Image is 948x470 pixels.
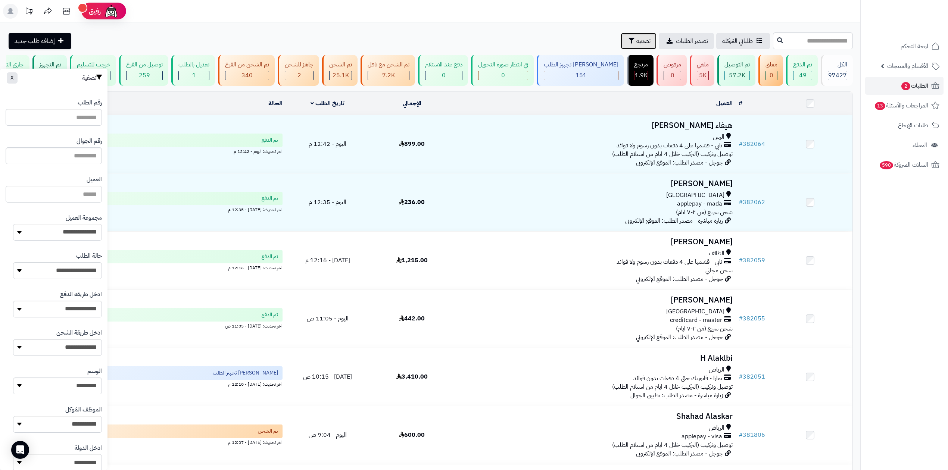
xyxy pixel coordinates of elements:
[770,71,773,80] span: 0
[865,116,944,134] a: طلبات الإرجاع
[60,290,102,299] label: ادخل طريقه الدفع
[396,256,428,265] span: 1,215.00
[716,55,757,86] a: تم التوصيل 57.2K
[544,60,618,69] div: [PERSON_NAME] تجهيز الطلب
[676,324,733,333] span: شحن سريع (من ٢-٧ ايام)
[9,33,71,49] a: إضافة طلب جديد
[87,175,102,184] label: العميل
[127,71,162,80] div: 259
[659,33,714,49] a: تصدير الطلبات
[77,60,110,69] div: خرجت للتسليم
[617,141,722,150] span: تابي - قسّمها على 4 دفعات بدون رسوم ولا فوائد
[11,438,283,446] div: اخر تحديث: [DATE] - 12:07 م
[901,81,928,91] span: الطلبات
[828,71,847,80] span: 97427
[66,214,102,222] label: مجموعة العميل
[635,71,648,80] span: 1.9K
[544,71,618,80] div: 151
[399,314,425,323] span: 442.00
[898,120,928,131] span: طلبات الإرجاع
[31,55,68,86] a: تم التجهيز 177
[901,41,928,51] span: لوحة التحكم
[612,382,733,391] span: توصيل وتركيب (التركيب خلال 4 ايام من استلام الطلب)
[225,71,269,80] div: 340
[799,71,807,80] span: 49
[739,430,743,439] span: #
[425,71,462,80] div: 0
[765,60,777,69] div: معلق
[682,432,722,441] span: applepay - visa
[729,71,745,80] span: 57.2K
[403,99,421,108] a: الإجمالي
[89,7,101,16] span: رفيق
[457,179,733,188] h3: [PERSON_NAME]
[819,55,854,86] a: الكل97427
[126,60,163,69] div: توصيل من الفرع
[11,147,283,155] div: اخر تحديث: اليوم - 12:42 م
[311,99,344,108] a: تاريخ الطلب
[676,37,708,46] span: تصدير الطلبات
[309,430,347,439] span: اليوم - 9:04 ص
[636,333,723,342] span: جوجل - مصدر الطلب: الموقع الإلكتروني
[688,55,716,86] a: ملغي 5K
[75,444,102,452] label: ادخل الدولة
[276,55,321,86] a: جاهز للشحن 2
[457,238,733,246] h3: [PERSON_NAME]
[630,391,723,400] span: زيارة مباشرة - مصدر الطلب: تطبيق الجوال
[87,367,102,376] label: الوسم
[713,133,724,141] span: الرس
[192,71,196,80] span: 1
[739,372,743,381] span: #
[396,372,428,381] span: 3,410.00
[457,412,733,421] h3: Shahad Alaskar
[179,71,209,80] div: 1
[77,137,102,145] label: رقم الجوال
[368,60,409,69] div: تم الشحن مع ناقل
[359,55,417,86] a: تم الشحن مع ناقل 7.2K
[887,61,928,71] span: الأقسام والمنتجات
[399,198,425,207] span: 236.00
[11,380,283,388] div: اخر تحديث: [DATE] - 12:10 م
[225,60,269,69] div: تم الشحن من الفرع
[11,441,29,459] div: Open Intercom Messenger
[725,71,749,80] div: 57213
[425,60,462,69] div: دفع عند الاستلام
[241,71,253,80] span: 340
[670,316,722,325] span: creditcard - master
[612,150,733,159] span: توصيل وتركيب (التركيب خلال 4 ايام من استلام الطلب)
[15,37,55,46] span: إضافة طلب جديد
[739,256,765,265] a: #382059
[739,372,765,381] a: #382051
[793,71,812,80] div: 49
[470,55,535,86] a: في انتظار صورة التحويل 0
[368,71,409,80] div: 7222
[705,266,733,275] span: شحن مجاني
[793,60,812,69] div: تم الدفع
[40,60,61,69] div: تم التجهيز
[303,372,352,381] span: [DATE] - 10:15 ص
[258,427,278,435] span: تم الشحن
[417,55,470,86] a: دفع عند الاستلام 0
[828,60,847,69] div: الكل
[865,156,944,174] a: السلات المتروكة590
[875,102,885,110] span: 13
[739,198,765,207] a: #382062
[655,55,688,86] a: مرفوض 0
[617,258,722,266] span: تابي - قسّمها على 4 دفعات بدون رسوم ولا فوائد
[874,100,928,111] span: المراجعات والأسئلة
[634,71,648,80] div: 1855
[865,77,944,95] a: الطلبات2
[11,205,283,213] div: اخر تحديث: [DATE] - 12:35 م
[865,136,944,154] a: العملاء
[285,71,313,80] div: 2
[297,71,301,80] span: 2
[636,37,651,46] span: تصفية
[724,60,750,69] div: تم التوصيل
[880,161,893,169] span: 590
[739,140,743,148] span: #
[118,55,170,86] a: توصيل من الفرع 259
[865,37,944,55] a: لوحة التحكم
[333,71,349,80] span: 25.1K
[535,55,626,86] a: [PERSON_NAME] تجهيز الطلب 151
[612,441,733,449] span: توصيل وتركيب (التركيب خلال 4 ايام من استلام الطلب)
